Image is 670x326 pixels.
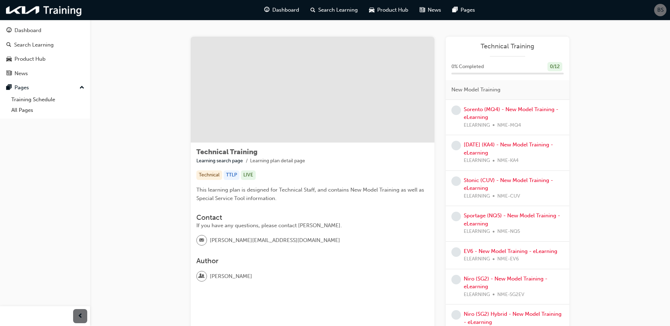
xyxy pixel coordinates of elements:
[464,255,490,263] span: ELEARNING
[14,55,46,63] div: Product Hub
[464,141,553,156] a: [DATE] (KA4) - New Model Training - eLearning
[8,105,87,116] a: All Pages
[464,276,547,290] a: Niro (SG2) - New Model Training - eLearning
[428,6,441,14] span: News
[196,187,426,201] span: This learning plan is designed for Technical Staff, and contains New Model Training as well as Sp...
[14,84,29,92] div: Pages
[199,272,204,281] span: user-icon
[497,228,520,236] span: NME-NQ5
[451,141,461,150] span: learningRecordVerb_NONE-icon
[464,212,560,227] a: Sportage (NQ5) - New Model Training - eLearning
[199,236,204,245] span: email-icon
[196,148,257,156] span: Technical Training
[451,42,564,50] a: Technical Training
[14,41,54,49] div: Search Learning
[6,85,12,91] span: pages-icon
[464,311,562,325] a: Niro (SG2) Hybrid - New Model Training - eLearning
[196,257,429,265] h3: Author
[447,3,481,17] a: pages-iconPages
[310,6,315,14] span: search-icon
[6,56,12,62] span: car-icon
[6,71,12,77] span: news-icon
[3,67,87,80] a: News
[464,291,490,299] span: ELEARNING
[210,272,252,280] span: [PERSON_NAME]
[259,3,305,17] a: guage-iconDashboard
[464,121,490,129] span: ELEARNING
[14,26,41,35] div: Dashboard
[451,247,461,257] span: learningRecordVerb_NONE-icon
[210,236,340,244] span: [PERSON_NAME][EMAIL_ADDRESS][DOMAIN_NAME]
[547,62,562,72] div: 0 / 12
[497,192,520,200] span: NME-CUV
[451,63,484,71] span: 0 % Completed
[318,6,358,14] span: Search Learning
[464,192,490,200] span: ELEARNING
[464,177,553,192] a: Stonic (CUV) - New Model Training - eLearning
[3,81,87,94] button: Pages
[377,6,408,14] span: Product Hub
[79,83,84,92] span: up-icon
[8,94,87,105] a: Training Schedule
[250,157,305,165] li: Learning plan detail page
[363,3,414,17] a: car-iconProduct Hub
[241,170,256,180] div: LIVE
[196,222,429,230] div: If you have any questions, please contact [PERSON_NAME].
[196,158,243,164] a: Learning search page
[196,170,222,180] div: Technical
[497,157,518,165] span: NME-KA4
[451,310,461,320] span: learningRecordVerb_NONE-icon
[497,255,519,263] span: NME-EV6
[657,6,664,14] span: BS
[305,3,363,17] a: search-iconSearch Learning
[369,6,374,14] span: car-icon
[3,53,87,66] a: Product Hub
[3,23,87,81] button: DashboardSearch LearningProduct HubNews
[264,6,269,14] span: guage-icon
[6,28,12,34] span: guage-icon
[272,6,299,14] span: Dashboard
[78,312,83,321] span: prev-icon
[420,6,425,14] span: news-icon
[196,213,429,222] h3: Contact
[451,176,461,186] span: learningRecordVerb_NONE-icon
[4,3,85,17] img: kia-training
[451,105,461,115] span: learningRecordVerb_NONE-icon
[497,291,524,299] span: NME-SG2EV
[3,24,87,37] a: Dashboard
[451,86,500,94] span: New Model Training
[6,42,11,48] span: search-icon
[464,106,558,121] a: Sorento (MQ4) - New Model Training - eLearning
[414,3,447,17] a: news-iconNews
[14,70,28,78] div: News
[451,275,461,284] span: learningRecordVerb_NONE-icon
[3,38,87,52] a: Search Learning
[497,121,521,129] span: NME-MQ4
[464,157,490,165] span: ELEARNING
[654,4,666,16] button: BS
[224,170,239,180] div: TTLP
[452,6,458,14] span: pages-icon
[451,212,461,221] span: learningRecordVerb_NONE-icon
[464,228,490,236] span: ELEARNING
[464,248,557,254] a: EV6 - New Model Training - eLearning
[461,6,475,14] span: Pages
